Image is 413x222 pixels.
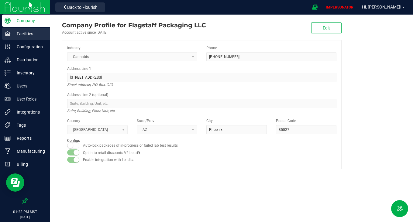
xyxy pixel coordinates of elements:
span: Back to Flourish [67,5,98,10]
inline-svg: Company [5,18,11,24]
label: Address Line 2 (optional) [67,92,108,97]
label: Address Line 1 [67,66,91,71]
input: Postal Code [276,125,336,134]
inline-svg: Billing [5,161,11,167]
iframe: Resource center [6,173,24,192]
label: Industry [67,45,81,51]
inline-svg: Inventory [5,70,11,76]
i: Street address, P.O. Box, C/O [67,81,113,88]
label: State/Prov [137,118,154,124]
span: Hi, [PERSON_NAME]! [362,5,401,9]
inline-svg: Integrations [5,109,11,115]
inline-svg: Distribution [5,57,11,63]
div: Flagstaff Packaging LLC [62,21,206,30]
p: Tags [11,121,47,129]
p: Reports [11,135,47,142]
span: Open Ecommerce Menu [308,1,322,13]
p: Company [11,17,47,24]
input: Suite, Building, Unit, etc. [67,99,336,108]
p: Manufacturing [11,148,47,155]
label: Opt in to retail discounts V2 beta [83,150,140,155]
inline-svg: User Roles [5,96,11,102]
div: Account active since [DATE] [62,30,206,35]
button: Edit [311,22,342,33]
label: Phone [206,45,217,51]
button: Toggle Menu [391,200,408,217]
label: Pin the sidebar to full width on large screens [22,198,28,204]
inline-svg: Facilities [5,31,11,37]
span: Edit [323,26,330,30]
inline-svg: Manufacturing [5,148,11,154]
p: Configuration [11,43,47,50]
inline-svg: Reports [5,135,11,141]
label: Enable integration with Lendica [83,157,135,162]
p: Inventory [11,69,47,77]
p: 01:23 PM MST [3,209,47,215]
p: User Roles [11,95,47,103]
button: Back to Flourish [55,2,105,12]
inline-svg: Configuration [5,44,11,50]
i: Suite, Building, Floor, Unit, etc. [67,107,115,114]
label: City [206,118,213,124]
label: Country [67,118,80,124]
h2: Configs [67,139,336,143]
input: Address [67,73,336,82]
input: City [206,125,267,134]
p: Facilities [11,30,47,37]
inline-svg: Tags [5,122,11,128]
p: Distribution [11,56,47,63]
label: Auto-lock packages of in-progress or failed lab test results [83,143,178,148]
input: (123) 456-7890 [206,52,336,61]
p: Integrations [11,108,47,116]
label: Postal Code [276,118,296,124]
inline-svg: Users [5,83,11,89]
p: Billing [11,161,47,168]
p: IMPERSONATOR [323,5,356,10]
p: [DATE] [3,215,47,219]
p: Users [11,82,47,90]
